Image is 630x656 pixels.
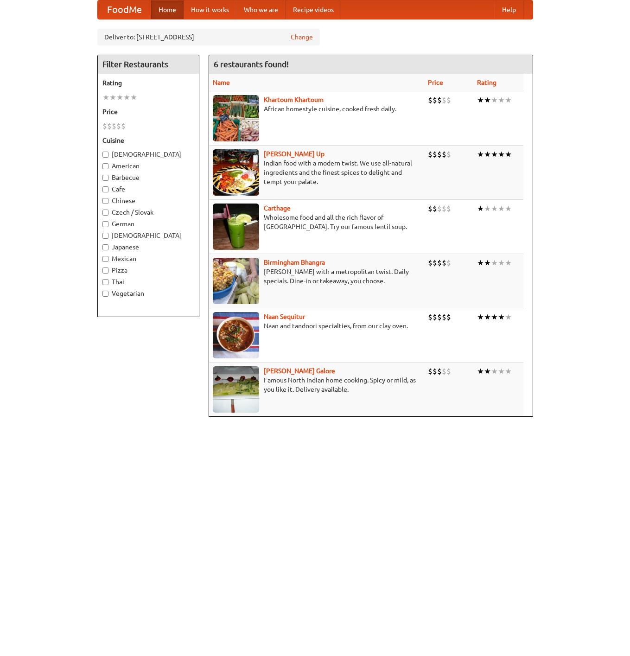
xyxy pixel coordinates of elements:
li: $ [437,312,442,322]
label: Cafe [102,185,194,194]
label: Chinese [102,196,194,205]
input: Japanese [102,244,108,250]
a: [PERSON_NAME] Galore [264,367,335,375]
li: ★ [491,366,498,376]
li: $ [442,366,446,376]
li: ★ [505,258,512,268]
li: ★ [484,204,491,214]
input: Barbecue [102,175,108,181]
label: Thai [102,277,194,287]
li: ★ [484,149,491,159]
li: ★ [498,95,505,105]
input: American [102,163,108,169]
input: Thai [102,279,108,285]
label: American [102,161,194,171]
li: ★ [498,366,505,376]
li: ★ [491,258,498,268]
li: $ [433,366,437,376]
li: $ [437,258,442,268]
li: $ [446,366,451,376]
label: Japanese [102,242,194,252]
li: $ [433,204,437,214]
img: khartoum.jpg [213,95,259,141]
li: $ [446,312,451,322]
li: $ [437,149,442,159]
li: ★ [477,149,484,159]
li: $ [437,204,442,214]
li: $ [442,312,446,322]
li: ★ [505,204,512,214]
li: $ [428,95,433,105]
li: $ [442,258,446,268]
b: Carthage [264,204,291,212]
label: [DEMOGRAPHIC_DATA] [102,150,194,159]
li: $ [116,121,121,131]
li: ★ [498,312,505,322]
label: German [102,219,194,229]
input: Chinese [102,198,108,204]
a: Who we are [236,0,286,19]
h5: Rating [102,78,194,88]
input: Vegetarian [102,291,108,297]
p: Famous North Indian home cooking. Spicy or mild, as you like it. Delivery available. [213,376,420,394]
li: $ [446,95,451,105]
li: $ [428,149,433,159]
label: Vegetarian [102,289,194,298]
li: ★ [102,92,109,102]
input: Mexican [102,256,108,262]
li: $ [446,149,451,159]
li: $ [121,121,126,131]
li: ★ [498,149,505,159]
p: [PERSON_NAME] with a metropolitan twist. Daily specials. Dine-in or takeaway, you choose. [213,267,420,286]
li: $ [446,204,451,214]
li: ★ [505,95,512,105]
h5: Cuisine [102,136,194,145]
label: Mexican [102,254,194,263]
li: ★ [491,95,498,105]
img: curryup.jpg [213,149,259,196]
li: ★ [491,312,498,322]
li: $ [437,366,442,376]
li: $ [102,121,107,131]
a: Recipe videos [286,0,341,19]
li: ★ [484,258,491,268]
ng-pluralize: 6 restaurants found! [214,60,289,69]
li: $ [433,95,437,105]
li: ★ [484,312,491,322]
a: How it works [184,0,236,19]
li: $ [112,121,116,131]
li: $ [428,366,433,376]
li: ★ [498,204,505,214]
li: ★ [484,366,491,376]
li: ★ [505,312,512,322]
h4: Filter Restaurants [98,55,199,74]
li: $ [442,204,446,214]
input: Pizza [102,267,108,274]
li: $ [428,258,433,268]
li: ★ [477,312,484,322]
li: ★ [505,366,512,376]
a: Naan Sequitur [264,313,305,320]
h5: Price [102,107,194,116]
a: Khartoum Khartoum [264,96,324,103]
li: $ [437,95,442,105]
li: ★ [505,149,512,159]
li: ★ [484,95,491,105]
li: ★ [109,92,116,102]
li: $ [428,312,433,322]
li: ★ [477,204,484,214]
a: Change [291,32,313,42]
a: [PERSON_NAME] Up [264,150,325,158]
li: ★ [498,258,505,268]
label: Barbecue [102,173,194,182]
a: Home [151,0,184,19]
input: Czech / Slovak [102,210,108,216]
input: [DEMOGRAPHIC_DATA] [102,233,108,239]
li: ★ [130,92,137,102]
li: $ [428,204,433,214]
a: Name [213,79,230,86]
img: naansequitur.jpg [213,312,259,358]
